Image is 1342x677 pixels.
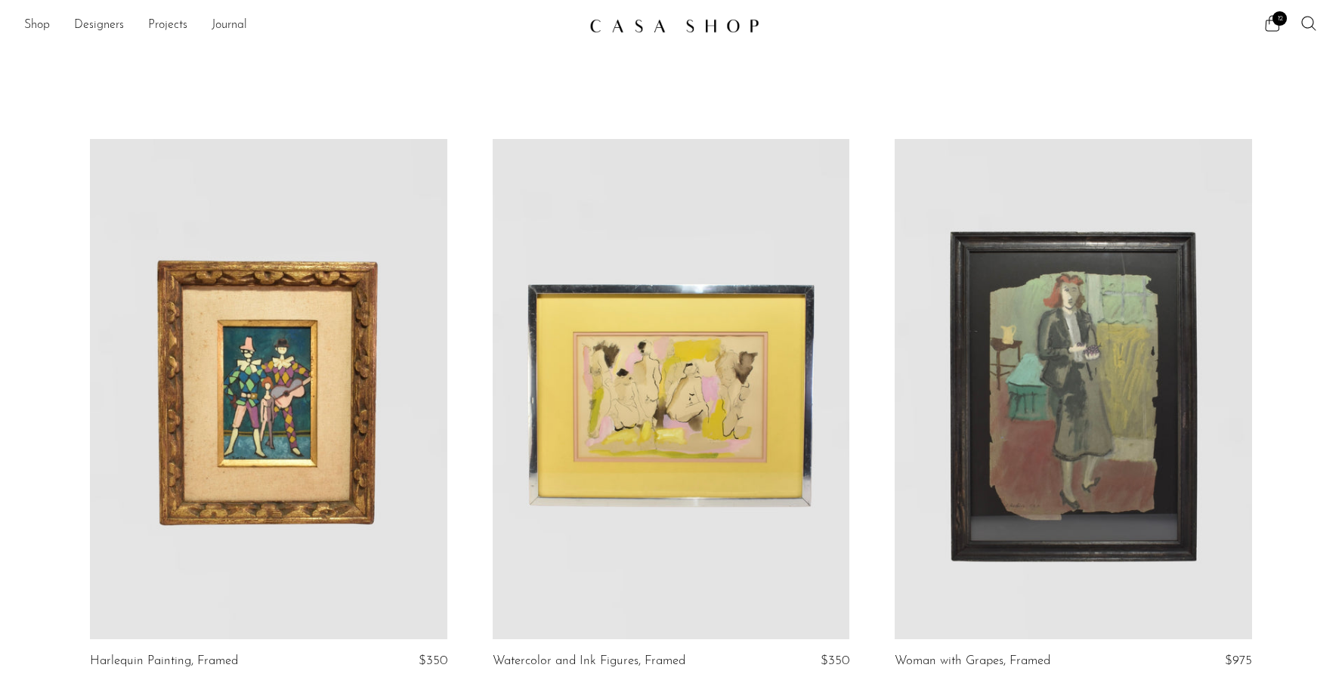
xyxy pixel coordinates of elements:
a: Designers [74,16,124,36]
nav: Desktop navigation [24,13,577,39]
a: Woman with Grapes, Framed [895,654,1050,668]
span: $975 [1225,654,1252,667]
span: $350 [419,654,447,667]
a: Journal [212,16,247,36]
a: Watercolor and Ink Figures, Framed [493,654,685,668]
ul: NEW HEADER MENU [24,13,577,39]
a: Shop [24,16,50,36]
span: $350 [821,654,849,667]
a: Projects [148,16,187,36]
a: Harlequin Painting, Framed [90,654,238,668]
span: 12 [1272,11,1287,26]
